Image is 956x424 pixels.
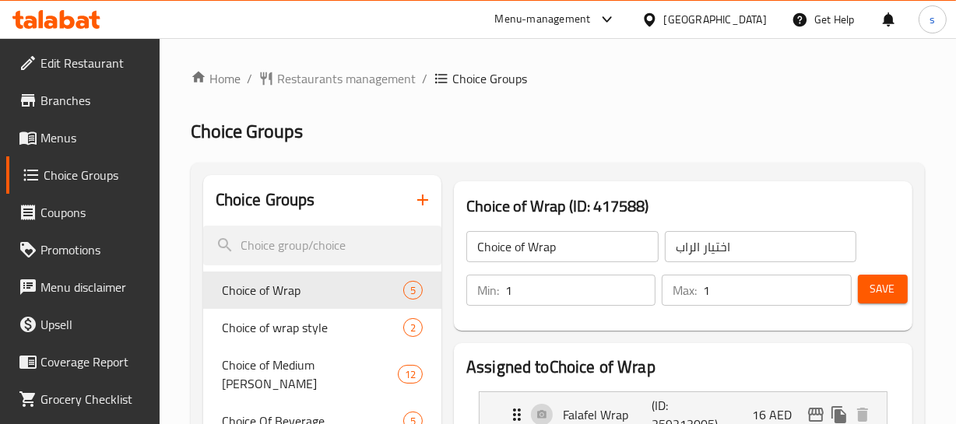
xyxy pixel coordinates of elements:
span: Menus [40,128,147,147]
input: search [203,226,441,265]
a: Grocery Checklist [6,380,160,418]
a: Branches [6,82,160,119]
span: Coupons [40,203,147,222]
span: Edit Restaurant [40,54,147,72]
div: Menu-management [495,10,591,29]
nav: breadcrumb [191,69,925,88]
span: 12 [399,367,422,382]
button: Save [858,275,908,303]
a: Coupons [6,194,160,231]
a: Upsell [6,306,160,343]
span: Menu disclaimer [40,278,147,296]
span: Choice of Medium [PERSON_NAME] [222,356,398,393]
span: Grocery Checklist [40,390,147,408]
div: Choice of wrap style2 [203,309,441,346]
span: Promotions [40,240,147,259]
a: Restaurants management [258,69,416,88]
h2: Assigned to Choice of Wrap [466,356,900,379]
a: Coverage Report [6,343,160,380]
li: / [422,69,427,88]
a: Menu disclaimer [6,268,160,306]
span: Choice of wrap style [222,318,403,337]
div: Choices [398,365,423,384]
span: Choice Groups [44,166,147,184]
div: Choice of Medium [PERSON_NAME]12 [203,346,441,402]
span: 5 [404,283,422,298]
a: Edit Restaurant [6,44,160,82]
span: Coverage Report [40,352,147,371]
p: Falafel Wrap [563,405,652,424]
span: Restaurants management [277,69,416,88]
span: Upsell [40,315,147,334]
p: 16 AED [752,405,804,424]
div: [GEOGRAPHIC_DATA] [664,11,767,28]
span: Save [870,279,895,299]
h3: Choice of Wrap (ID: 417588) [466,194,900,219]
div: Choices [403,318,423,337]
span: Choice of Wrap [222,281,403,300]
li: / [247,69,252,88]
span: s [930,11,935,28]
p: Min: [477,281,499,300]
h2: Choice Groups [216,188,315,212]
span: Choice Groups [452,69,527,88]
a: Promotions [6,231,160,268]
a: Choice Groups [6,156,160,194]
span: Branches [40,91,147,110]
p: Max: [673,281,697,300]
span: 2 [404,321,422,335]
div: Choices [403,281,423,300]
a: Menus [6,119,160,156]
a: Home [191,69,241,88]
div: Choice of Wrap5 [203,272,441,309]
span: Choice Groups [191,114,303,149]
